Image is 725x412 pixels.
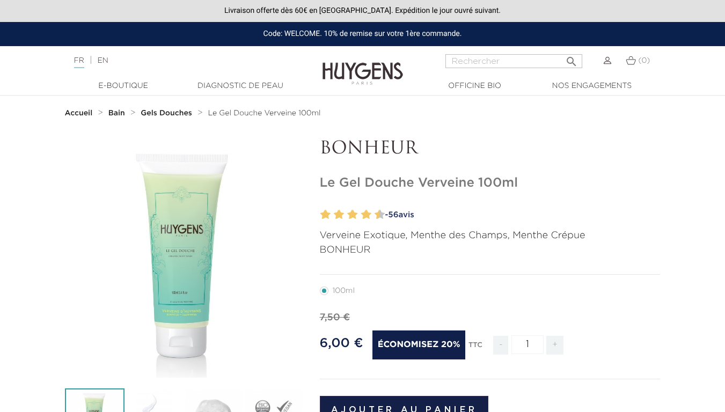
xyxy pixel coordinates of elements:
a: Nos engagements [538,80,646,92]
img: Huygens [323,45,403,86]
label: 10 [377,207,385,223]
label: 1 [318,207,322,223]
strong: Accueil [65,109,93,117]
div: | [69,54,294,67]
label: 8 [363,207,371,223]
p: BONHEUR [320,243,661,257]
span: Économisez 20% [372,330,466,359]
span: (0) [638,57,650,64]
label: 9 [372,207,376,223]
a: -56avis [382,207,661,223]
span: 7,50 € [320,313,350,322]
label: 100ml [320,286,368,295]
label: 4 [336,207,344,223]
label: 6 [350,207,358,223]
a: FR [74,57,84,68]
a: Gels Douches [141,109,194,117]
label: 2 [323,207,331,223]
a: EN [97,57,108,64]
label: 5 [345,207,349,223]
label: 3 [332,207,335,223]
input: Rechercher [445,54,582,68]
h1: Le Gel Douche Verveine 100ml [320,175,661,191]
div: TTC [468,334,482,363]
input: Quantité [511,335,544,354]
p: Verveine Exotique, Menthe des Champs, Menthe Crépue [320,229,661,243]
a: Accueil [65,109,95,117]
button:  [562,51,581,65]
span: + [546,336,563,355]
span: Le Gel Douche Verveine 100ml [208,109,320,117]
i:  [565,52,578,65]
span: 6,00 € [320,337,363,350]
p: BONHEUR [320,139,661,159]
span: - [493,336,508,355]
strong: Bain [108,109,125,117]
a: E-Boutique [70,80,177,92]
span: 56 [388,211,398,219]
a: Officine Bio [421,80,529,92]
label: 7 [358,207,362,223]
a: Bain [108,109,128,117]
a: Diagnostic de peau [187,80,294,92]
a: Le Gel Douche Verveine 100ml [208,109,320,117]
strong: Gels Douches [141,109,192,117]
